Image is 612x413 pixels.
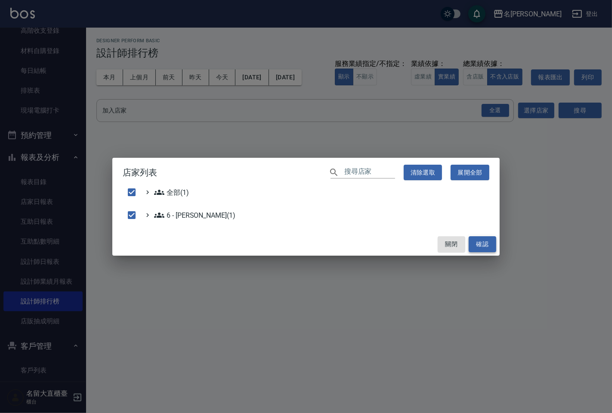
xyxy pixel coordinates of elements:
[154,210,235,220] span: 6 - [PERSON_NAME](1)
[154,187,189,197] span: 全部(1)
[112,158,500,188] h2: 店家列表
[438,236,465,252] button: 關閉
[469,236,496,252] button: 確認
[404,165,442,181] button: 清除選取
[451,165,489,181] button: 展開全部
[344,166,395,178] input: 搜尋店家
